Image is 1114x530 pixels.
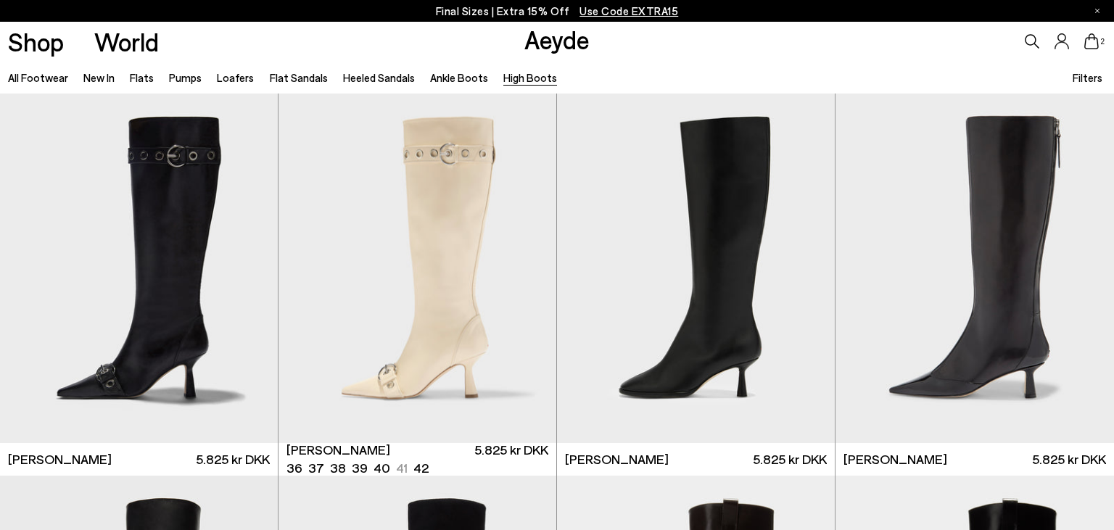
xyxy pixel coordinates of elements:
[8,71,68,84] a: All Footwear
[557,94,835,442] img: Catherine High Sock Boots
[217,71,254,84] a: Loafers
[286,459,302,477] li: 36
[278,94,556,442] a: Next slide Previous slide
[278,94,557,442] img: Vivian Eyelet High Boots
[330,459,346,477] li: 38
[579,4,678,17] span: Navigate to /collections/ss25-final-sizes
[270,71,328,84] a: Flat Sandals
[374,459,390,477] li: 40
[308,459,324,477] li: 37
[8,450,112,468] span: [PERSON_NAME]
[430,71,488,84] a: Ankle Boots
[503,71,557,84] a: High Boots
[83,71,115,84] a: New In
[94,29,159,54] a: World
[286,441,390,459] span: [PERSON_NAME]
[8,29,64,54] a: Shop
[1073,71,1102,84] span: Filters
[278,94,557,442] div: 1 / 6
[753,450,827,468] span: 5.825 kr DKK
[1084,33,1099,49] a: 2
[474,441,548,477] span: 5.825 kr DKK
[843,450,947,468] span: [PERSON_NAME]
[278,443,556,476] a: [PERSON_NAME] 36 37 38 39 40 41 42 5.825 kr DKK
[835,443,1114,476] a: [PERSON_NAME] 5.825 kr DKK
[565,450,669,468] span: [PERSON_NAME]
[1099,38,1106,46] span: 2
[557,443,835,476] a: [PERSON_NAME] 5.825 kr DKK
[130,71,154,84] a: Flats
[343,71,415,84] a: Heeled Sandals
[286,459,424,477] ul: variant
[1032,450,1106,468] span: 5.825 kr DKK
[196,450,270,468] span: 5.825 kr DKK
[352,459,368,477] li: 39
[835,94,1114,442] img: Alexis Dual-Tone High Boots
[413,459,429,477] li: 42
[169,71,202,84] a: Pumps
[436,2,679,20] p: Final Sizes | Extra 15% Off
[524,24,590,54] a: Aeyde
